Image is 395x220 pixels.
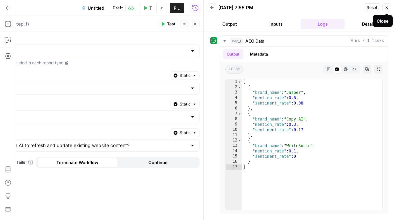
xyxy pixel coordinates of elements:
button: Static [171,71,200,80]
div: 15 [226,154,242,159]
span: Untitled [88,5,104,11]
div: 6 [226,106,242,111]
div: 9 [226,122,242,127]
span: Publish [174,5,180,11]
button: Output [223,49,243,59]
button: Logs [301,19,345,29]
div: 1 [226,79,242,85]
div: 12 [226,138,242,143]
span: Static [180,101,191,107]
div: 4 [226,95,242,101]
button: Reset [364,3,380,12]
span: Test Workflow [149,5,152,11]
span: ( step_1 ) [12,21,29,27]
span: Reset [367,5,377,11]
div: 14 [226,148,242,154]
button: Continue [118,157,198,168]
span: Terminate Workflow [56,159,98,166]
button: 0 ms / 1 tasks [220,36,388,46]
div: 0 ms / 1 tasks [220,47,388,213]
div: 16 [226,159,242,164]
button: Details [347,19,391,29]
div: 3 [226,90,242,95]
button: Output [208,19,252,29]
div: 2 [226,85,242,90]
span: Toggle code folding, rows 12 through 16 [238,138,241,143]
div: 11 [226,132,242,138]
span: Static [180,130,191,136]
button: Static [171,100,200,109]
button: Test [158,20,178,28]
div: 13 [226,143,242,148]
button: Inputs [254,19,298,29]
span: step_1 [230,38,243,44]
button: Untitled [78,3,108,13]
span: Toggle code folding, rows 7 through 11 [238,111,241,116]
div: 10 [226,127,242,132]
span: AEO Data [245,38,264,44]
div: 8 [226,116,242,122]
div: Close [377,18,389,24]
button: Publish [170,3,184,13]
span: array [225,65,243,74]
button: Test Workflow [139,3,156,13]
span: Toggle code folding, rows 2 through 6 [238,85,241,90]
button: Static [171,128,200,137]
div: 7 [226,111,242,116]
span: Toggle code folding, rows 1 through 17 [238,79,241,85]
div: 17 [226,164,242,170]
span: Test [167,21,175,27]
span: Continue [148,159,168,166]
span: Static [180,73,191,79]
button: Metadata [246,49,272,59]
div: 5 [226,101,242,106]
span: Draft [113,5,123,11]
span: 0 ms / 1 tasks [350,38,384,44]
